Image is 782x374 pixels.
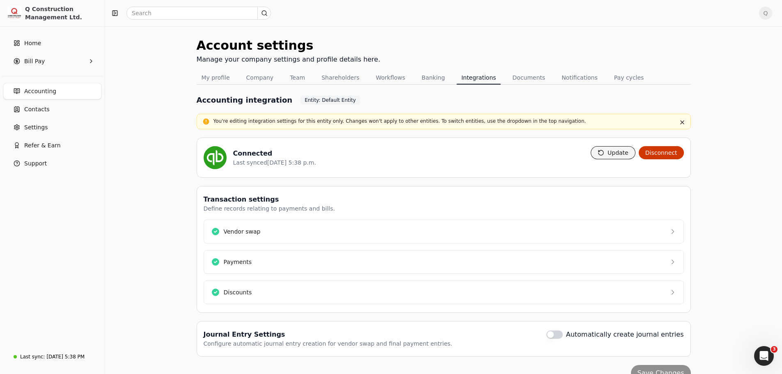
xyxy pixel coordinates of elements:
[507,71,550,84] button: Documents
[126,7,271,20] input: Search
[197,71,235,84] button: My profile
[24,57,45,66] span: Bill Pay
[371,71,410,84] button: Workflows
[24,105,50,114] span: Contacts
[639,146,684,159] button: Disconnect
[566,330,684,340] label: Automatically create journal entries
[546,330,563,339] button: Automatically create journal entries
[771,346,777,353] span: 3
[24,141,61,150] span: Refer & Earn
[456,71,501,84] button: Integrations
[204,250,684,274] button: Payments
[3,119,101,135] a: Settings
[3,101,101,117] a: Contacts
[24,87,56,96] span: Accounting
[197,55,381,64] div: Manage your company settings and profile details here.
[316,71,364,84] button: Shareholders
[204,204,335,213] div: Define records relating to payments and bills.
[3,83,101,99] a: Accounting
[20,353,45,360] div: Last sync:
[285,71,310,84] button: Team
[7,6,22,21] img: 3171ca1f-602b-4dfe-91f0-0ace091e1481.jpeg
[233,158,316,167] div: Last synced [DATE] 5:38 p.m.
[204,220,684,243] button: Vendor swap
[46,353,85,360] div: [DATE] 5:38 PM
[3,137,101,154] button: Refer & Earn
[204,280,684,304] button: Discounts
[759,7,772,20] button: Q
[305,96,356,104] span: Entity: Default Entity
[25,5,98,21] div: Q Construction Management Ltd.
[197,71,691,85] nav: Tabs
[197,94,293,106] h1: Accounting integration
[224,258,252,266] div: Payments
[233,149,316,158] div: Connected
[417,71,450,84] button: Banking
[204,340,452,348] div: Configure automatic journal entry creation for vendor swap and final payment entries.
[204,195,335,204] div: Transaction settings
[591,146,635,159] button: Update
[197,36,381,55] div: Account settings
[3,35,101,51] a: Home
[241,71,279,84] button: Company
[224,227,261,236] div: Vendor swap
[3,349,101,364] a: Last sync:[DATE] 5:38 PM
[224,288,252,297] div: Discounts
[213,117,674,125] p: You're editing integration settings for this entity only. Changes won't apply to other entities. ...
[557,71,603,84] button: Notifications
[609,71,649,84] button: Pay cycles
[24,39,41,48] span: Home
[204,330,452,340] div: Journal Entry Settings
[24,123,48,132] span: Settings
[3,155,101,172] button: Support
[24,159,47,168] span: Support
[3,53,101,69] button: Bill Pay
[754,346,774,366] iframe: Intercom live chat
